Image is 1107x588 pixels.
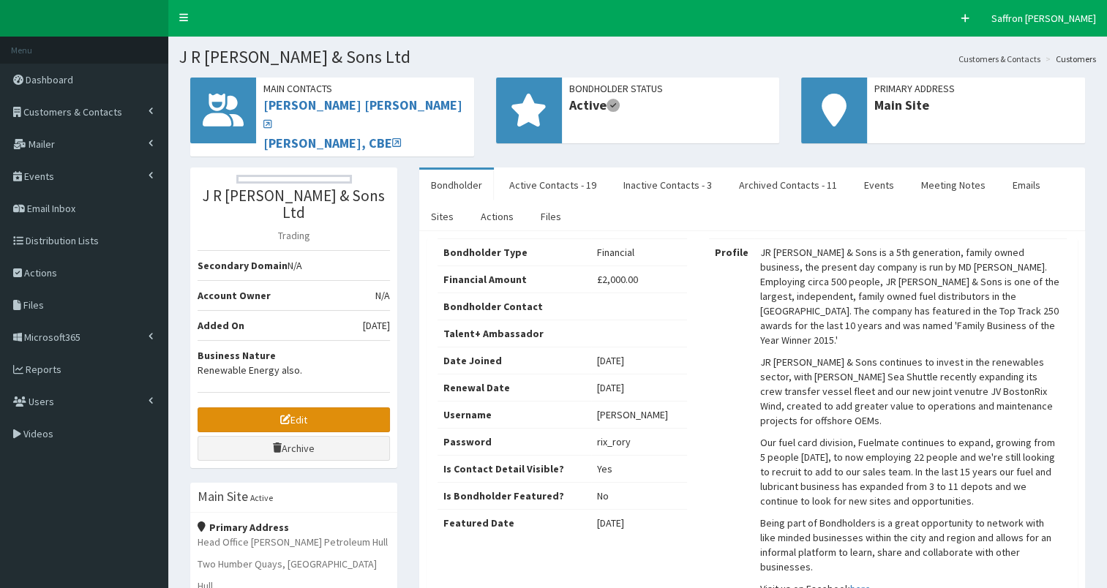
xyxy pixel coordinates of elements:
[23,105,122,118] span: Customers & Contacts
[263,135,401,151] a: [PERSON_NAME], CBE
[179,48,1096,67] h1: J R [PERSON_NAME] & Sons Ltd
[760,355,1061,428] p: JR [PERSON_NAME] & Sons continues to invest in the renewables sector, with [PERSON_NAME] Sea Shut...
[958,53,1040,65] a: Customers & Contacts
[874,96,1078,115] span: Main Site
[375,288,390,303] span: N/A
[591,428,687,455] td: rix_rory
[438,265,591,293] th: Financial Amount
[991,12,1096,25] span: Saffron [PERSON_NAME]
[529,201,573,232] a: Files
[29,395,54,408] span: Users
[198,535,390,549] p: Head Office [PERSON_NAME] Petroleum Hull
[591,509,687,536] td: [DATE]
[26,73,73,86] span: Dashboard
[469,201,525,232] a: Actions
[26,363,61,376] span: Reports
[23,427,53,440] span: Videos
[198,259,288,272] b: Secondary Domain
[23,298,44,312] span: Files
[569,96,773,115] span: Active
[591,401,687,428] td: [PERSON_NAME]
[909,170,997,200] a: Meeting Notes
[874,81,1078,96] span: Primary Address
[263,97,462,132] a: [PERSON_NAME] [PERSON_NAME]
[438,428,591,455] th: Password
[591,374,687,401] td: [DATE]
[760,435,1061,508] p: Our fuel card division, Fuelmate continues to expand, growing from 5 people [DATE], to now employ...
[438,320,591,347] th: Talent+ Ambassador
[498,170,608,200] a: Active Contacts - 19
[760,516,1061,574] p: Being part of Bondholders is a great opportunity to network with like minded businesses within th...
[419,170,494,200] a: Bondholder
[569,81,773,96] span: Bondholder Status
[760,245,1061,347] p: JR [PERSON_NAME] & Sons is a 5th generation, family owned business, the present day company is ru...
[1001,170,1052,200] a: Emails
[263,81,467,96] span: Main Contacts
[24,266,57,279] span: Actions
[27,202,75,215] span: Email Inbox
[438,347,591,374] th: Date Joined
[612,170,724,200] a: Inactive Contacts - 3
[198,436,390,461] a: Archive
[419,201,465,232] a: Sites
[591,265,687,293] td: £2,000.00
[438,238,591,265] th: Bondholder Type
[591,238,687,265] td: Financial
[438,374,591,401] th: Renewal Date
[198,407,390,432] a: Edit
[727,170,849,200] a: Archived Contacts - 11
[198,250,390,281] li: N/A
[29,137,55,151] span: Mailer
[198,187,390,221] h3: J R [PERSON_NAME] & Sons Ltd
[26,234,99,247] span: Distribution Lists
[363,318,390,333] span: [DATE]
[24,331,80,344] span: Microsoft365
[852,170,906,200] a: Events
[250,492,273,503] small: Active
[438,509,591,536] th: Featured Date
[198,363,390,377] p: Renewable Energy also.
[198,490,248,503] h3: Main Site
[438,293,591,320] th: Bondholder Contact
[24,170,54,183] span: Events
[198,521,289,534] strong: Primary Address
[198,349,276,362] b: Business Nature
[438,401,591,428] th: Username
[591,482,687,509] td: No
[591,347,687,374] td: [DATE]
[438,482,591,509] th: Is Bondholder Featured?
[198,289,271,302] b: Account Owner
[198,319,244,332] b: Added On
[198,557,390,571] p: Two Humber Quays, [GEOGRAPHIC_DATA]
[591,455,687,482] td: Yes
[198,228,390,243] p: Trading
[438,455,591,482] th: Is Contact Detail Visible?
[1042,53,1096,65] li: Customers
